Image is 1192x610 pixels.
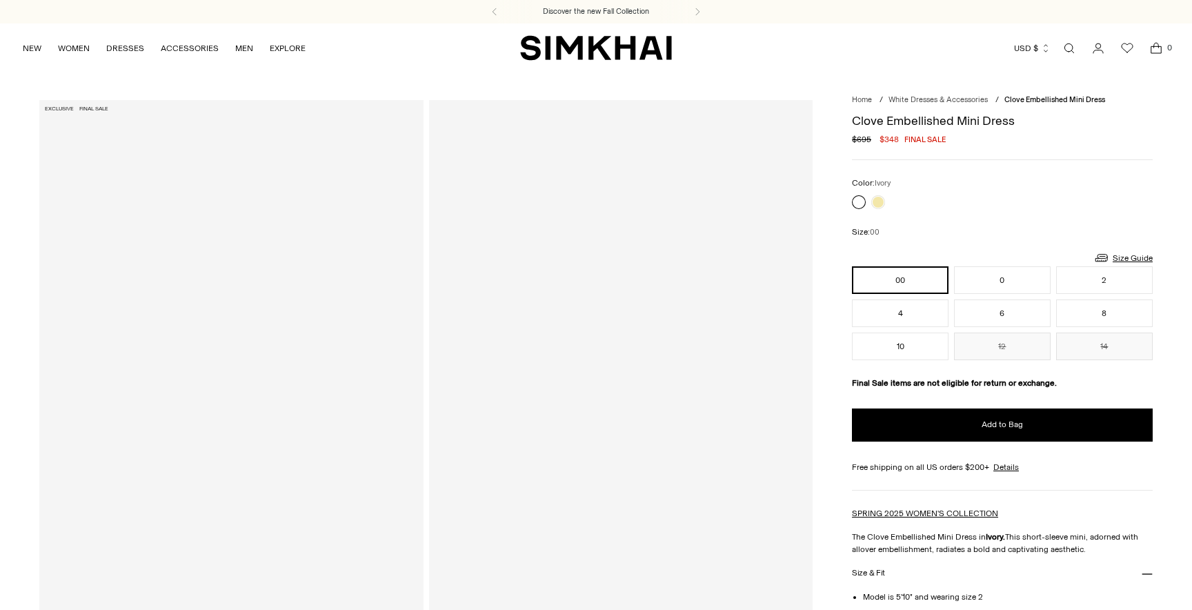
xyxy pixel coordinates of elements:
button: 6 [954,299,1051,327]
a: SIMKHAI [520,35,672,61]
strong: Ivory. [986,532,1005,542]
button: Size & Fit [852,555,1153,591]
div: / [880,95,883,106]
button: Add to Bag [852,409,1153,442]
p: The Clove Embellished Mini Dress in This short-sleeve mini, adorned with allover embellishment, r... [852,531,1153,555]
button: 4 [852,299,948,327]
a: ACCESSORIES [161,33,219,63]
a: Open cart modal [1142,35,1170,62]
strong: Final Sale items are not eligible for return or exchange. [852,378,1057,388]
a: Wishlist [1113,35,1141,62]
s: $695 [852,133,871,146]
button: 2 [1056,266,1153,294]
a: Open search modal [1055,35,1083,62]
span: Clove Embellished Mini Dress [1004,95,1105,104]
h1: Clove Embellished Mini Dress [852,115,1153,127]
button: 00 [852,266,948,294]
a: MEN [235,33,253,63]
nav: breadcrumbs [852,95,1153,106]
button: 8 [1056,299,1153,327]
a: WOMEN [58,33,90,63]
button: 10 [852,333,948,360]
h3: Size & Fit [852,569,885,578]
div: Free shipping on all US orders $200+ [852,461,1153,473]
label: Color: [852,177,891,190]
a: Go to the account page [1084,35,1112,62]
span: Ivory [875,179,891,188]
span: $348 [880,133,899,146]
div: / [995,95,999,106]
button: 14 [1056,333,1153,360]
span: 0 [1163,41,1175,54]
button: 12 [954,333,1051,360]
label: Size: [852,226,880,239]
li: Model is 5'10" and wearing size 2 [863,591,1153,603]
a: SPRING 2025 WOMEN'S COLLECTION [852,509,998,518]
span: Add to Bag [982,419,1023,431]
a: EXPLORE [270,33,306,63]
button: USD $ [1014,33,1051,63]
a: Size Guide [1093,249,1153,266]
span: 00 [870,228,880,237]
a: DRESSES [106,33,144,63]
a: White Dresses & Accessories [888,95,988,104]
a: Details [993,461,1019,473]
a: NEW [23,33,41,63]
button: 0 [954,266,1051,294]
a: Home [852,95,872,104]
a: Discover the new Fall Collection [543,6,649,17]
